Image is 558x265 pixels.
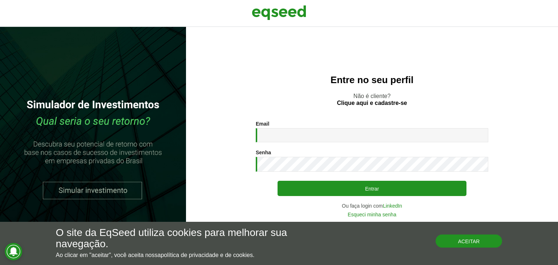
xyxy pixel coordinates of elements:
[256,203,488,208] div: Ou faça login com
[337,100,407,106] a: Clique aqui e cadastre-se
[161,252,253,258] a: política de privacidade e de cookies
[201,93,543,106] p: Não é cliente?
[201,75,543,85] h2: Entre no seu perfil
[256,121,269,126] label: Email
[383,203,402,208] a: LinkedIn
[56,227,324,250] h5: O site da EqSeed utiliza cookies para melhorar sua navegação.
[252,4,306,22] img: EqSeed Logo
[436,235,502,248] button: Aceitar
[278,181,466,196] button: Entrar
[56,252,324,258] p: Ao clicar em "aceitar", você aceita nossa .
[256,150,271,155] label: Senha
[348,212,396,217] a: Esqueci minha senha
